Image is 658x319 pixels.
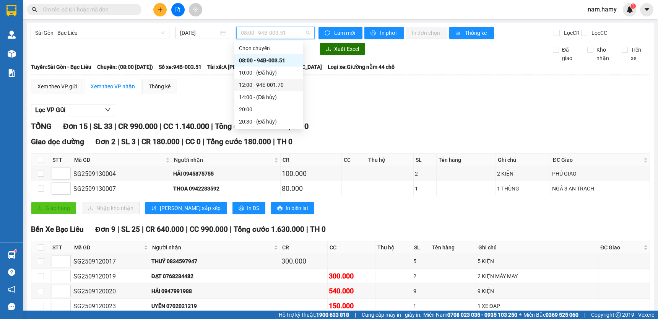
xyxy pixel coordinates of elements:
button: printerIn biên lai [271,202,314,214]
div: 9 KIỆN [478,287,597,295]
div: 1 XE ĐẠP [478,302,597,310]
div: SG2509130004 [73,169,171,179]
div: 1 THÙNG [497,184,549,193]
span: Đã giao [559,46,582,62]
div: HẢI 0947991988 [151,287,279,295]
div: Chọn chuyến [239,44,299,52]
td: SG2509130007 [72,181,172,196]
sup: 1 [15,250,17,252]
button: downloadNhập kho nhận [82,202,140,214]
button: sort-ascending[PERSON_NAME] sắp xếp [145,202,227,214]
div: SG2509120023 [73,301,149,311]
span: | [584,311,585,319]
div: THOA 0942283592 [173,184,279,193]
span: question-circle [8,269,15,276]
strong: 0708 023 035 - 0935 103 250 [447,312,517,318]
td: SG2509130004 [72,166,172,181]
div: 14:00 - (Đã hủy) [239,93,299,101]
strong: 1900 633 818 [316,312,349,318]
span: | [203,137,205,146]
div: 2 [415,169,435,178]
span: search [32,7,37,12]
span: TH 0 [310,225,326,234]
div: 80.000 [282,183,340,194]
th: CR [281,154,342,166]
span: caret-down [643,6,650,13]
input: 13/09/2025 [180,29,218,37]
span: Tài xế: A [PERSON_NAME] [GEOGRAPHIC_DATA] [207,63,322,71]
span: printer [277,205,283,212]
th: CC [328,241,375,254]
span: CR 990.000 [118,122,158,131]
img: warehouse-icon [8,31,16,39]
span: Trên xe [628,46,650,62]
span: SL 3 [121,137,136,146]
button: downloadXuất Excel [320,43,365,55]
th: Thu hộ [366,154,414,166]
button: printerIn DS [232,202,265,214]
span: CR 640.000 [146,225,184,234]
div: 20:30 - (Đã hủy) [239,117,299,126]
img: warehouse-icon [8,50,16,58]
span: Đơn 2 [96,137,116,146]
span: SL 33 [93,122,112,131]
div: PHÚ GIAO [552,169,648,178]
span: | [117,137,119,146]
button: file-add [171,3,185,16]
img: logo-vxr [6,5,16,16]
span: Miền Nam [423,311,517,319]
span: file-add [175,7,180,12]
div: 10:00 - (Đã hủy) [239,68,299,77]
span: In DS [247,204,259,212]
button: Lọc VP Gửi [31,104,115,116]
div: 150.000 [329,301,374,311]
button: uploadGiao hàng [31,202,76,214]
button: syncLàm mới [318,27,362,39]
th: Tên hàng [437,154,496,166]
img: icon-new-feature [626,6,633,13]
div: Xem theo VP nhận [91,82,135,91]
span: CR 180.000 [141,137,180,146]
span: | [142,225,144,234]
div: 20:00 [239,105,299,114]
div: Chọn chuyến [234,42,303,54]
button: In đơn chọn [406,27,447,39]
span: Người nhận [152,243,272,252]
span: Mã GD [74,156,164,164]
span: CC 0 [185,137,201,146]
span: TH 0 [277,137,292,146]
th: SL [412,241,430,254]
button: aim [189,3,202,16]
td: SG2509120020 [72,284,150,299]
span: Bến Xe Bạc Liêu [31,225,84,234]
strong: 0369 525 060 [546,312,578,318]
span: 08:00 - 94B-003.51 [241,27,310,39]
span: printer [239,205,244,212]
span: plus [158,7,163,12]
div: 12:00 - 94E-001.70 [239,81,299,89]
div: 100.000 [282,168,340,179]
span: | [306,225,308,234]
span: In biên lai [286,204,308,212]
span: | [355,311,356,319]
span: | [117,225,119,234]
span: | [211,122,213,131]
span: Tổng cước 2.130.000 [215,122,287,131]
div: 08:00 - 94B-003.51 [239,56,299,65]
div: UYÊN 0702021219 [151,302,279,310]
th: Ghi chú [496,154,551,166]
div: SG2509120020 [73,286,149,296]
span: | [186,225,188,234]
th: Tên hàng [430,241,476,254]
span: | [182,137,184,146]
div: 2 KIỆN MÁY MAY [478,272,597,280]
span: bar-chart [455,30,462,36]
div: 2 KIỆN [497,169,549,178]
sup: 1 [630,3,636,9]
th: CC [342,154,366,166]
div: 5 KIỆN [478,257,597,265]
span: | [114,122,116,131]
span: download [326,46,331,52]
button: printerIn phơi [364,27,404,39]
span: Hỗ trợ kỹ thuật: [279,311,349,319]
